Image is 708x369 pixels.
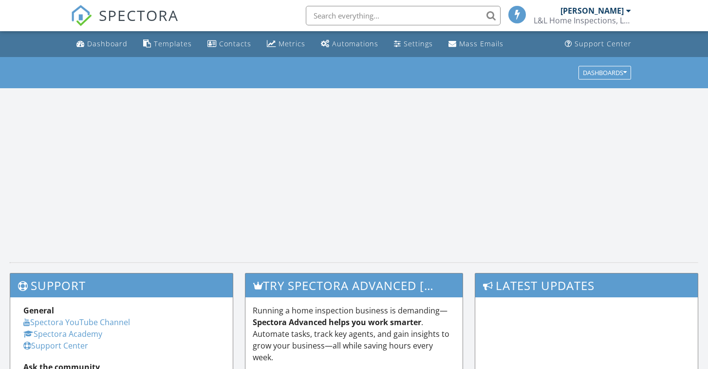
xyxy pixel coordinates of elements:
a: Support Center [561,35,635,53]
div: L&L Home Inspections, LLC [534,16,631,25]
a: Dashboard [73,35,131,53]
a: Spectora Academy [23,329,102,339]
a: Contacts [204,35,255,53]
div: Support Center [575,39,632,48]
input: Search everything... [306,6,501,25]
a: Templates [139,35,196,53]
div: Dashboards [583,69,627,76]
img: The Best Home Inspection Software - Spectora [71,5,92,26]
div: Settings [404,39,433,48]
strong: Spectora Advanced helps you work smarter [253,317,421,328]
a: Metrics [263,35,309,53]
a: Settings [390,35,437,53]
p: Running a home inspection business is demanding— . Automate tasks, track key agents, and gain ins... [253,305,455,363]
div: Dashboard [87,39,128,48]
a: Mass Emails [445,35,507,53]
div: Mass Emails [459,39,503,48]
div: Templates [154,39,192,48]
span: SPECTORA [99,5,179,25]
h3: Latest Updates [475,273,698,297]
div: Contacts [219,39,251,48]
a: SPECTORA [71,13,179,34]
div: Metrics [279,39,305,48]
h3: Try spectora advanced [DATE] [245,273,462,297]
h3: Support [10,273,233,297]
strong: General [23,305,54,316]
button: Dashboards [578,66,631,79]
div: Automations [332,39,378,48]
a: Support Center [23,340,88,351]
a: Spectora YouTube Channel [23,317,130,328]
div: [PERSON_NAME] [560,6,624,16]
a: Automations (Basic) [317,35,382,53]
